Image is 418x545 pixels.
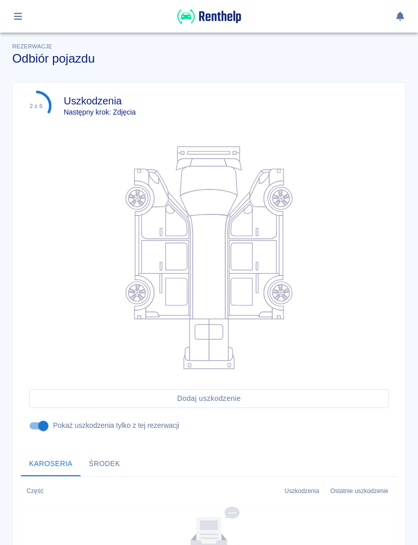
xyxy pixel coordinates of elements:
[12,43,52,49] span: Rezerwacje
[279,477,325,505] div: Uszkodzenia
[21,452,81,476] button: Karoseria
[27,477,43,505] div: Część
[64,107,136,118] p: Następny krok: Zdjęcia
[325,477,397,505] div: Ostatnie uszkodzenie
[30,103,43,110] div: 2 z 6
[21,477,279,505] div: Część
[81,452,128,476] button: Środek
[177,8,241,25] img: Renthelp logo
[29,389,389,408] button: Dodaj uszkodzenie
[284,477,319,505] div: Uszkodzenia
[177,18,241,27] a: Renthelp logo
[12,51,406,66] h3: Odbiór pojazdu
[53,420,179,431] p: Pokaż uszkodzenia tylko z tej rezerwacji
[64,95,136,107] h4: Uszkodzenia
[330,477,388,505] div: Ostatnie uszkodzenie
